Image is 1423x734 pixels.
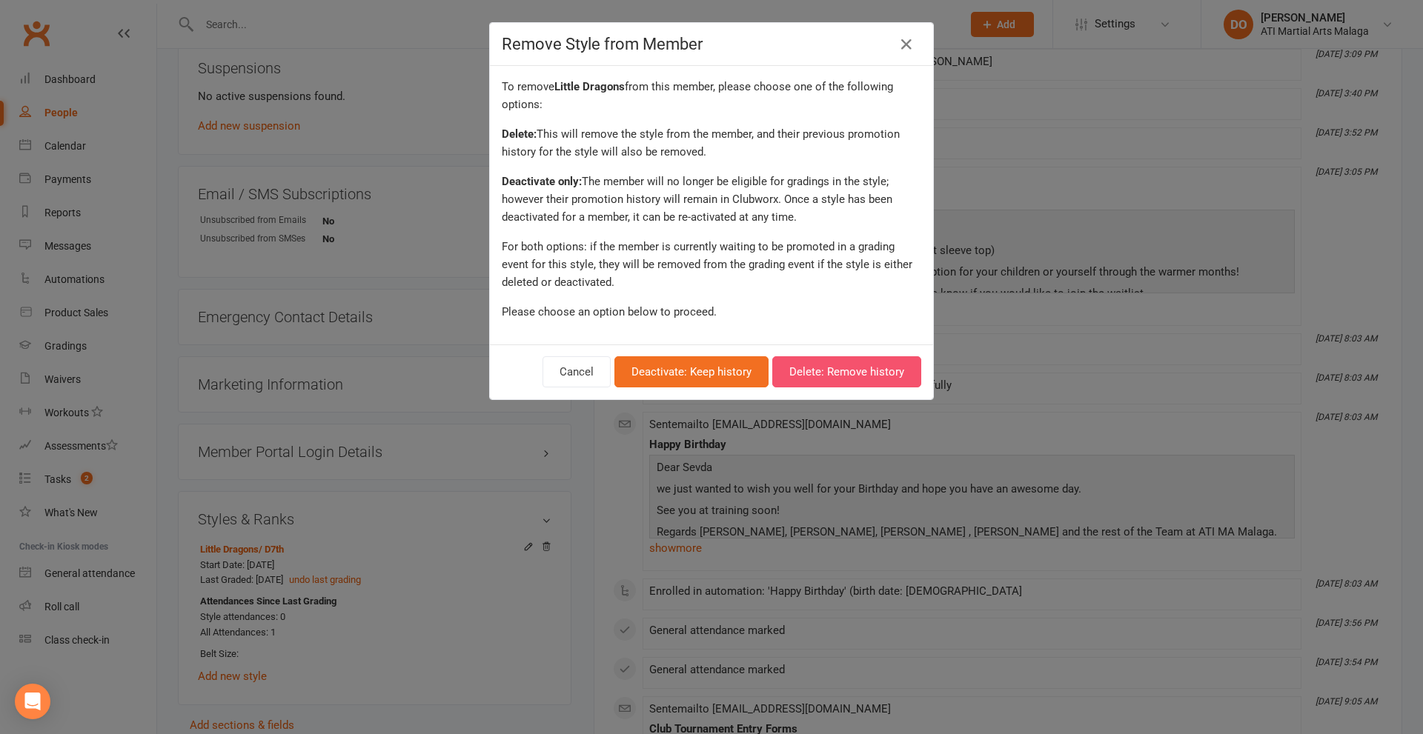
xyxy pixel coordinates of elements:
button: Deactivate: Keep history [614,356,769,387]
strong: Little Dragons [554,80,625,93]
a: Close [895,33,918,56]
div: For both options: if the member is currently waiting to be promoted in a grading event for this s... [502,238,921,291]
h4: Remove Style from Member [502,35,921,53]
strong: Delete: [502,127,537,141]
div: Open Intercom Messenger [15,684,50,719]
div: To remove from this member, please choose one of the following options: [502,78,921,113]
div: This will remove the style from the member, and their previous promotion history for the style wi... [502,125,921,161]
button: Delete: Remove history [772,356,921,387]
div: The member will no longer be eligible for gradings in the style; however their promotion history ... [502,173,921,226]
strong: Deactivate only: [502,175,582,188]
div: Please choose an option below to proceed. [502,303,921,321]
button: Cancel [543,356,611,387]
